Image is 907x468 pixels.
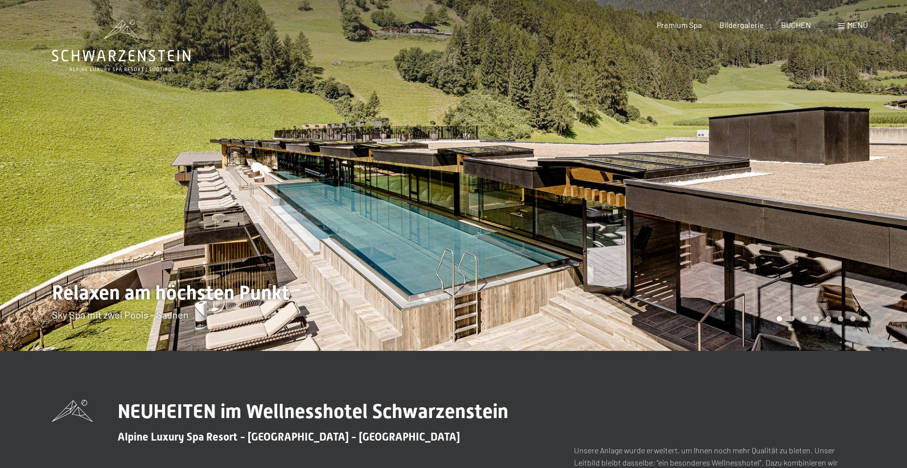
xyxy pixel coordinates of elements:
[789,316,794,321] div: Carousel Page 2
[773,316,868,321] div: Carousel Pagination
[781,20,811,29] a: BUCHEN
[801,316,807,321] div: Carousel Page 3
[850,316,856,321] div: Carousel Page 7
[118,431,460,443] span: Alpine Luxury Spa Resort - [GEOGRAPHIC_DATA] - [GEOGRAPHIC_DATA]
[777,316,782,321] div: Carousel Page 1 (Current Slide)
[813,316,819,321] div: Carousel Page 4
[118,400,508,423] span: NEUHEITEN im Wellnesshotel Schwarzenstein
[847,20,868,29] span: Menü
[838,316,843,321] div: Carousel Page 6
[657,20,702,29] a: Premium Spa
[862,316,868,321] div: Carousel Page 8
[719,20,764,29] a: Bildergalerie
[826,316,831,321] div: Carousel Page 5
